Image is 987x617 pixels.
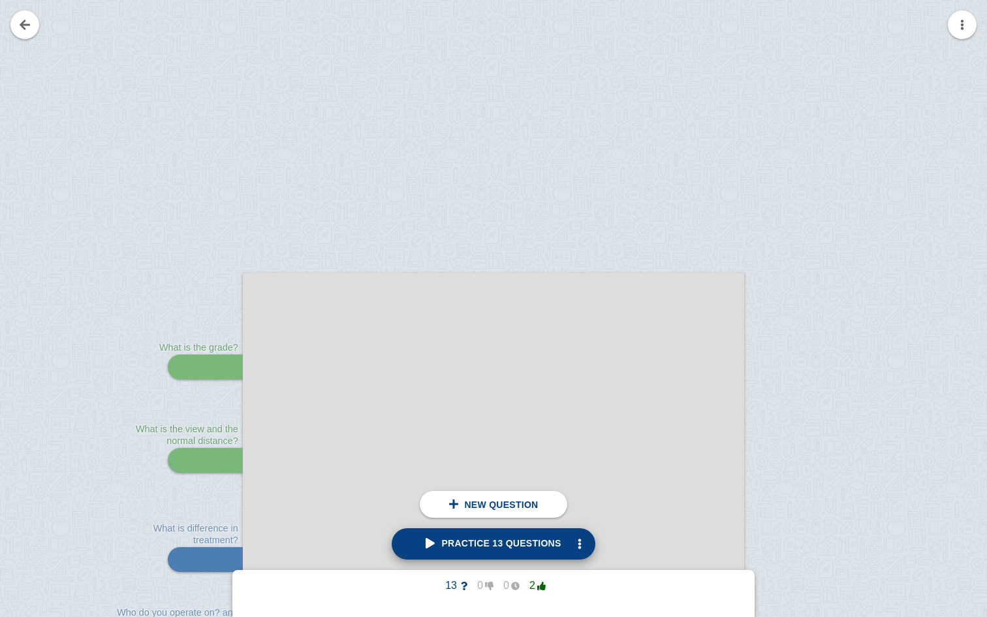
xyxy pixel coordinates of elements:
span: Practice 13 questions [426,538,561,548]
span: 0 [467,580,493,592]
button: 13002 [431,575,556,596]
span: 13 [441,580,467,592]
span: 2 [520,580,546,592]
span: 0 [493,580,520,592]
a: Go back to your notes [10,10,39,39]
a: Practice 13 questions [392,528,595,560]
span: New question [464,499,538,510]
